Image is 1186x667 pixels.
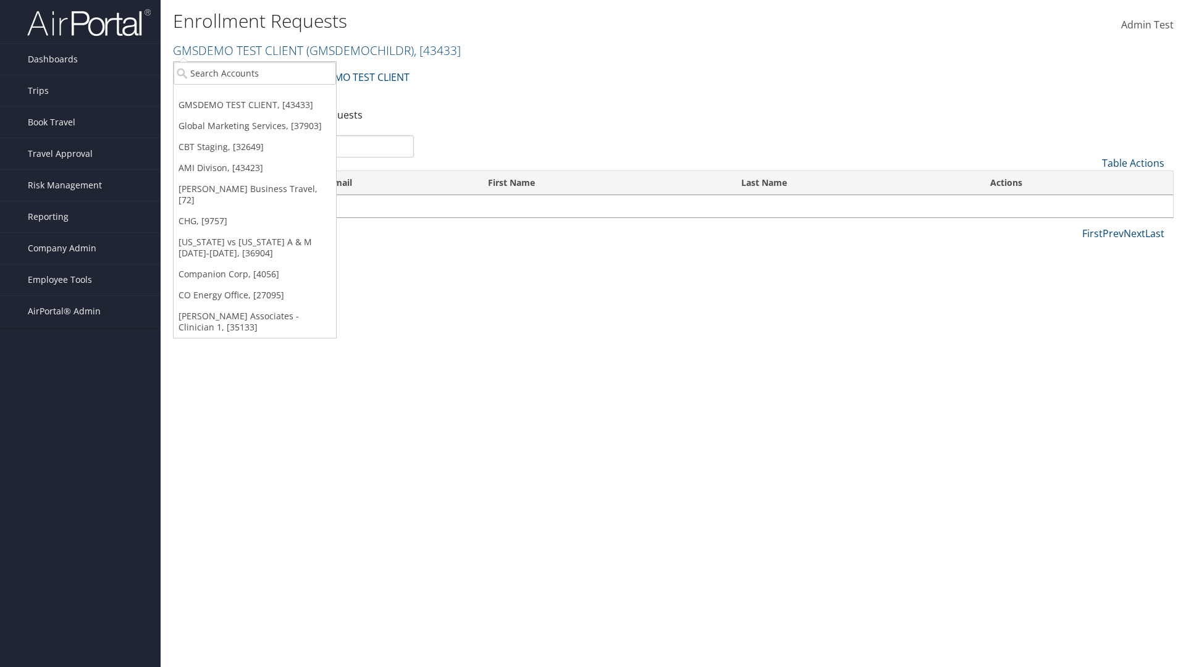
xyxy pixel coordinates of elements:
a: [US_STATE] vs [US_STATE] A & M [DATE]-[DATE], [36904] [174,232,336,264]
span: Trips [28,75,49,106]
a: AMI Divison, [43423] [174,157,336,178]
span: Risk Management [28,170,102,201]
span: Dashboards [28,44,78,75]
a: CHG, [9757] [174,211,336,232]
td: No pending requests available [174,195,1173,217]
a: Last [1145,227,1164,240]
h1: Enrollment Requests [173,8,840,34]
a: GMSDEMO TEST CLIENT [173,42,461,59]
span: ( GMSDEMOCHILDR ) [306,42,414,59]
span: , [ 43433 ] [414,42,461,59]
a: Table Actions [1102,156,1164,170]
a: Next [1124,227,1145,240]
a: [PERSON_NAME] Business Travel, [72] [174,178,336,211]
a: Prev [1103,227,1124,240]
th: Email: activate to sort column ascending [318,171,477,195]
a: GMSDEMO TEST CLIENT [300,65,410,90]
a: Admin Test [1121,6,1174,44]
img: airportal-logo.png [27,8,151,37]
a: [PERSON_NAME] Associates - Clinician 1, [35133] [174,306,336,338]
span: Employee Tools [28,264,92,295]
span: Reporting [28,201,69,232]
th: Actions [979,171,1173,195]
a: Companion Corp, [4056] [174,264,336,285]
span: AirPortal® Admin [28,296,101,327]
span: Book Travel [28,107,75,138]
input: Search Accounts [174,62,336,85]
a: Global Marketing Services, [37903] [174,115,336,136]
a: GMSDEMO TEST CLIENT, [43433] [174,94,336,115]
span: Travel Approval [28,138,93,169]
span: Admin Test [1121,18,1174,31]
th: First Name: activate to sort column ascending [477,171,730,195]
span: Company Admin [28,233,96,264]
a: CO Energy Office, [27095] [174,285,336,306]
th: Last Name: activate to sort column ascending [730,171,979,195]
a: First [1082,227,1103,240]
a: CBT Staging, [32649] [174,136,336,157]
